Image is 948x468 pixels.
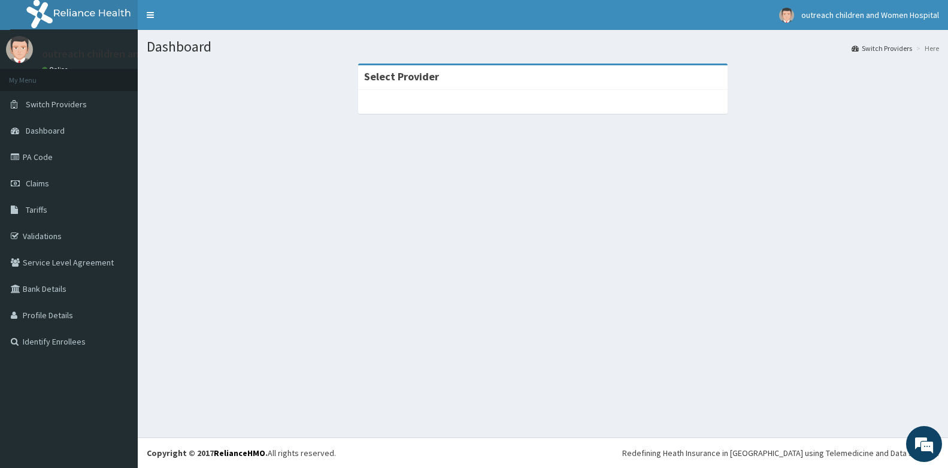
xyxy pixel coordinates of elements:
[147,39,939,55] h1: Dashboard
[622,447,939,459] div: Redefining Heath Insurance in [GEOGRAPHIC_DATA] using Telemedicine and Data Science!
[913,43,939,53] li: Here
[779,8,794,23] img: User Image
[214,448,265,458] a: RelianceHMO
[6,36,33,63] img: User Image
[26,99,87,110] span: Switch Providers
[26,178,49,189] span: Claims
[26,125,65,136] span: Dashboard
[852,43,912,53] a: Switch Providers
[364,70,439,83] strong: Select Provider
[138,437,948,468] footer: All rights reserved.
[42,49,224,59] p: outreach children and Women Hospital
[147,448,268,458] strong: Copyright © 2017 .
[801,10,939,20] span: outreach children and Women Hospital
[42,65,71,74] a: Online
[26,204,47,215] span: Tariffs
